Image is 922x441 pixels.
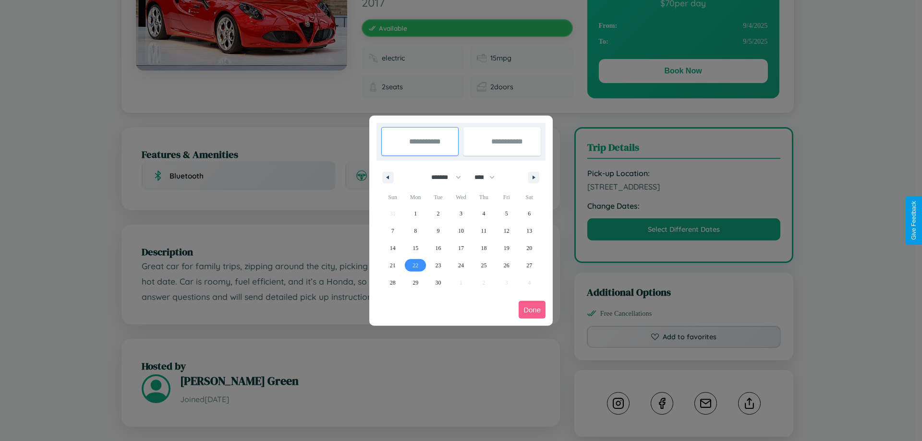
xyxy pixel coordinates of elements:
span: 17 [458,239,464,257]
button: 16 [427,239,449,257]
span: Mon [404,190,426,205]
span: 9 [437,222,440,239]
span: 5 [505,205,508,222]
button: Done [519,301,546,319]
span: 15 [412,239,418,257]
span: 25 [481,257,486,274]
span: Fri [495,190,518,205]
span: 6 [528,205,531,222]
button: 30 [427,274,449,291]
span: 3 [460,205,462,222]
span: 8 [414,222,417,239]
button: 29 [404,274,426,291]
button: 23 [427,257,449,274]
button: 24 [449,257,472,274]
button: 20 [518,239,541,257]
span: 20 [526,239,532,257]
button: 25 [473,257,495,274]
div: Give Feedback [910,201,917,240]
button: 18 [473,239,495,257]
span: 2 [437,205,440,222]
button: 1 [404,205,426,222]
button: 5 [495,205,518,222]
span: Thu [473,190,495,205]
button: 10 [449,222,472,239]
span: 22 [412,257,418,274]
span: 30 [436,274,441,291]
button: 27 [518,257,541,274]
span: 28 [390,274,396,291]
button: 28 [381,274,404,291]
button: 26 [495,257,518,274]
span: 12 [504,222,510,239]
button: 22 [404,257,426,274]
button: 8 [404,222,426,239]
button: 15 [404,239,426,257]
button: 6 [518,205,541,222]
span: 7 [391,222,394,239]
button: 4 [473,205,495,222]
span: 16 [436,239,441,257]
span: 10 [458,222,464,239]
span: 13 [526,222,532,239]
span: Sun [381,190,404,205]
span: 21 [390,257,396,274]
button: 3 [449,205,472,222]
span: Wed [449,190,472,205]
button: 9 [427,222,449,239]
span: 27 [526,257,532,274]
button: 14 [381,239,404,257]
button: 21 [381,257,404,274]
span: 29 [412,274,418,291]
span: 4 [482,205,485,222]
button: 12 [495,222,518,239]
span: 11 [481,222,487,239]
span: 23 [436,257,441,274]
span: 19 [504,239,510,257]
span: 26 [504,257,510,274]
button: 11 [473,222,495,239]
button: 2 [427,205,449,222]
button: 13 [518,222,541,239]
button: 7 [381,222,404,239]
button: 19 [495,239,518,257]
span: 1 [414,205,417,222]
span: Sat [518,190,541,205]
span: Tue [427,190,449,205]
button: 17 [449,239,472,257]
span: 24 [458,257,464,274]
span: 18 [481,239,486,257]
span: 14 [390,239,396,257]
